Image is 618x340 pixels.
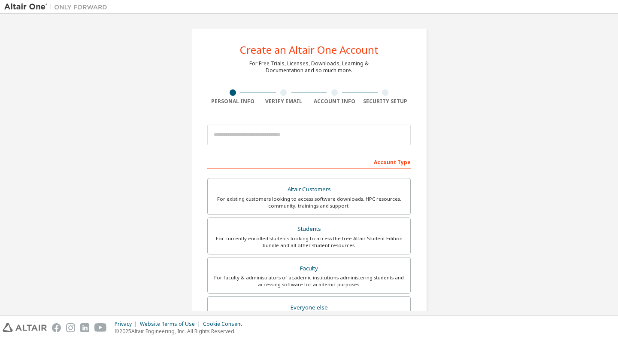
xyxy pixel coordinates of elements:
div: Everyone else [213,302,405,314]
div: For Free Trials, Licenses, Downloads, Learning & Documentation and so much more. [249,60,369,74]
div: For faculty & administrators of academic institutions administering students and accessing softwa... [213,274,405,288]
div: For currently enrolled students looking to access the free Altair Student Edition bundle and all ... [213,235,405,249]
div: Privacy [115,321,140,328]
div: Faculty [213,263,405,275]
div: Altair Customers [213,184,405,196]
img: instagram.svg [66,323,75,332]
p: © 2025 Altair Engineering, Inc. All Rights Reserved. [115,328,247,335]
div: For existing customers looking to access software downloads, HPC resources, community, trainings ... [213,196,405,209]
img: youtube.svg [94,323,107,332]
img: Altair One [4,3,112,11]
div: Students [213,223,405,235]
div: Website Terms of Use [140,321,203,328]
div: Security Setup [360,98,411,105]
div: Account Info [309,98,360,105]
img: altair_logo.svg [3,323,47,332]
div: Personal Info [207,98,258,105]
div: Verify Email [258,98,309,105]
div: Cookie Consent [203,321,247,328]
div: Account Type [207,155,411,168]
img: linkedin.svg [80,323,89,332]
img: facebook.svg [52,323,61,332]
div: Create an Altair One Account [240,45,379,55]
